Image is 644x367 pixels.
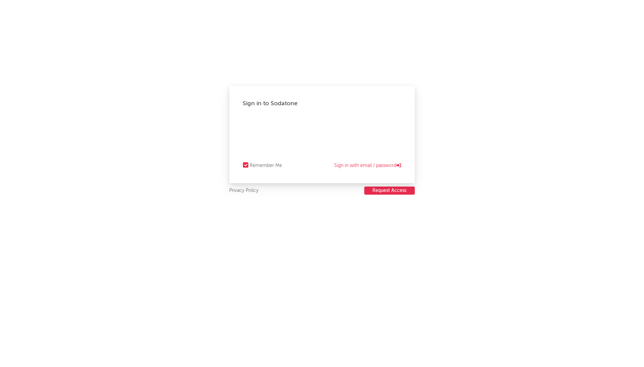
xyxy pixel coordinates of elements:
a: Sign in with email / password [335,162,401,170]
div: Remember Me [250,162,282,170]
button: Request Access [364,187,415,195]
div: Sign in to Sodatone [243,100,401,108]
a: Privacy Policy [229,187,259,195]
a: Request Access [364,187,415,195]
